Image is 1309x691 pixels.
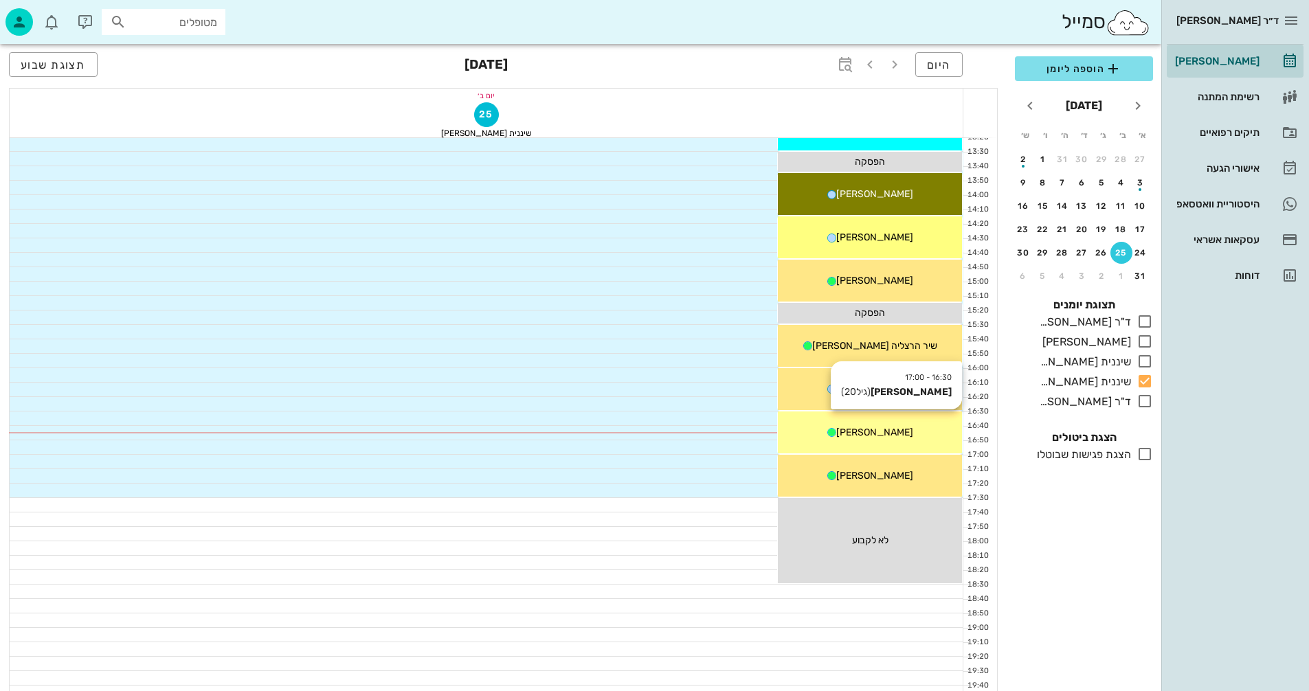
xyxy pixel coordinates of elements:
div: ד"ר [PERSON_NAME] [1034,394,1131,410]
div: תיקים רפואיים [1172,127,1260,138]
button: 3 [1130,172,1152,194]
span: היום [927,58,951,71]
div: 15 [1032,201,1054,211]
button: 4 [1110,172,1132,194]
a: רשימת המתנה [1167,80,1304,113]
th: א׳ [1134,124,1152,147]
a: אישורי הגעה [1167,152,1304,185]
div: 17:30 [963,492,992,504]
div: 26 [1090,248,1112,258]
div: דוחות [1172,270,1260,281]
div: 3 [1130,178,1152,188]
a: [PERSON_NAME] [1167,45,1304,78]
div: 30 [1012,248,1034,258]
div: שיננית [PERSON_NAME] [1034,354,1131,370]
button: 18 [1110,218,1132,240]
button: 31 [1051,148,1073,170]
div: 19 [1090,225,1112,234]
button: 12 [1090,195,1112,217]
div: 18:50 [963,608,992,620]
th: ב׳ [1114,124,1132,147]
div: 16 [1012,201,1034,211]
div: 15:40 [963,334,992,345]
span: [PERSON_NAME] [836,275,913,286]
div: 2 [1090,271,1112,281]
div: 15:30 [963,319,992,331]
div: 18:40 [963,593,992,605]
span: ד״ר [PERSON_NAME] [1176,14,1279,27]
button: 15 [1032,195,1054,217]
th: ד׳ [1075,124,1093,147]
button: 9 [1012,172,1034,194]
div: 10 [1130,201,1152,211]
button: 27 [1071,242,1093,264]
div: 6 [1071,178,1093,188]
div: 17:00 [963,449,992,461]
span: [PERSON_NAME] [836,188,913,200]
div: [PERSON_NAME] [1172,56,1260,67]
div: 29 [1090,155,1112,164]
div: 11 [1110,201,1132,211]
button: 13 [1071,195,1093,217]
div: 31 [1130,271,1152,281]
div: שיננית [PERSON_NAME] [1034,374,1131,390]
button: 19 [1090,218,1112,240]
div: 15:20 [963,305,992,317]
div: 27 [1130,155,1152,164]
div: 1 [1110,271,1132,281]
span: תצוגת שבוע [21,58,86,71]
div: ד"ר [PERSON_NAME] [1034,314,1131,330]
button: 30 [1071,148,1093,170]
button: 22 [1032,218,1054,240]
a: היסטוריית וואטסאפ [1167,188,1304,220]
button: 30 [1012,242,1034,264]
button: 6 [1071,172,1093,194]
div: 4 [1110,178,1132,188]
div: 17:10 [963,464,992,475]
button: 11 [1110,195,1132,217]
h4: הצגת ביטולים [1015,429,1153,446]
div: 16:50 [963,435,992,446]
button: 17 [1130,218,1152,240]
div: 13:40 [963,161,992,172]
div: 15:10 [963,291,992,302]
button: 25 [474,102,499,127]
button: 2 [1012,148,1034,170]
div: 14:20 [963,218,992,230]
button: 2 [1090,265,1112,287]
div: 28 [1051,248,1073,258]
div: 1 [1032,155,1054,164]
button: 25 [1110,242,1132,264]
div: 8 [1032,178,1054,188]
button: 31 [1130,265,1152,287]
div: 15:00 [963,276,992,288]
button: חודש הבא [1018,93,1042,118]
span: [PERSON_NAME] [836,470,913,482]
th: ש׳ [1016,124,1034,147]
span: שיר הרצליה [PERSON_NAME] [812,340,937,352]
div: 16:40 [963,420,992,432]
div: 17:40 [963,507,992,519]
div: 9 [1012,178,1034,188]
div: 17 [1130,225,1152,234]
div: עסקאות אשראי [1172,234,1260,245]
button: חודש שעבר [1126,93,1150,118]
div: היסטוריית וואטסאפ [1172,199,1260,209]
th: ו׳ [1036,124,1053,147]
div: 17:20 [963,478,992,490]
div: 21 [1051,225,1073,234]
a: תיקים רפואיים [1167,116,1304,149]
div: 16:00 [963,363,992,374]
div: 20 [1071,225,1093,234]
div: 23 [1012,225,1034,234]
div: 18 [1110,225,1132,234]
button: 6 [1012,265,1034,287]
div: 19:30 [963,666,992,677]
div: 18:10 [963,550,992,562]
div: 27 [1071,248,1093,258]
div: 5 [1032,271,1054,281]
div: 13:30 [963,146,992,158]
div: יום ב׳ [10,89,963,102]
span: [PERSON_NAME] [836,427,913,438]
span: לא לקבוע [852,534,888,546]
